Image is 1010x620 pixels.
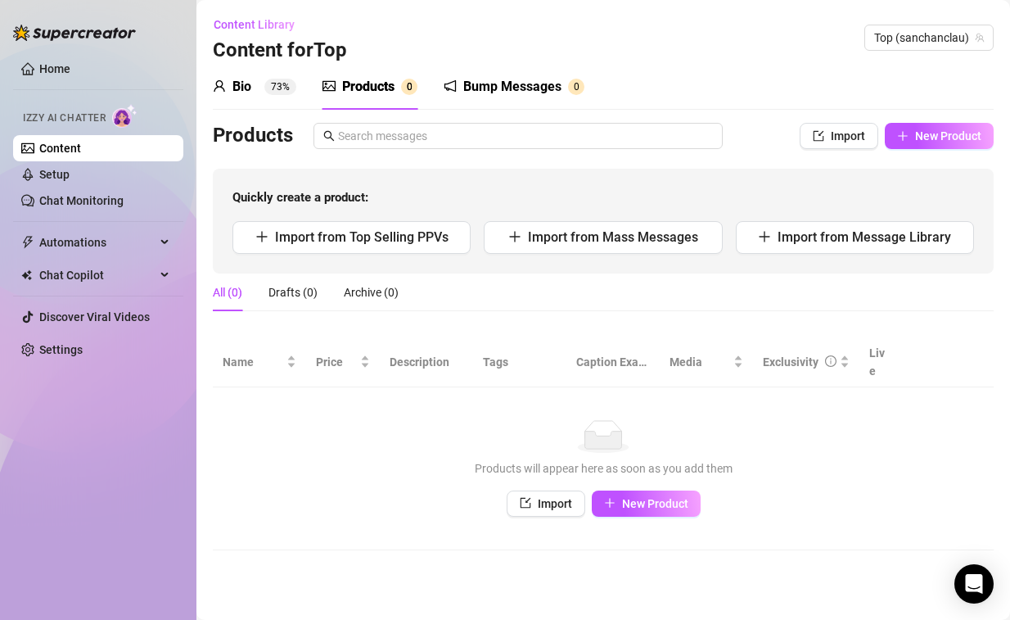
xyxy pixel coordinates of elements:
[915,129,981,143] span: New Product
[463,77,561,97] div: Bump Messages
[344,283,399,301] div: Archive (0)
[268,283,318,301] div: Drafts (0)
[897,130,909,142] span: plus
[831,129,865,143] span: Import
[885,123,994,149] button: New Product
[213,11,308,38] button: Content Library
[508,230,521,243] span: plus
[223,353,283,371] span: Name
[213,79,226,93] span: user
[800,123,878,149] button: Import
[39,343,83,356] a: Settings
[444,79,457,93] span: notification
[13,25,136,41] img: logo-BBDzfeDw.svg
[232,77,251,97] div: Bio
[275,229,449,245] span: Import from Top Selling PPVs
[736,221,974,254] button: Import from Message Library
[232,221,471,254] button: Import from Top Selling PPVs
[323,130,335,142] span: search
[213,283,242,301] div: All (0)
[338,127,713,145] input: Search messages
[306,337,380,387] th: Price
[342,77,395,97] div: Products
[39,229,156,256] span: Automations
[592,491,701,517] button: New Product
[21,236,34,249] span: thunderbolt
[112,104,138,128] img: AI Chatter
[23,111,106,126] span: Izzy AI Chatter
[21,269,32,281] img: Chat Copilot
[39,194,124,207] a: Chat Monitoring
[874,25,984,50] span: Top (sanchanclau)
[778,229,951,245] span: Import from Message Library
[473,337,566,387] th: Tags
[264,79,296,95] sup: 73%
[604,497,615,509] span: plus
[484,221,722,254] button: Import from Mass Messages
[954,564,994,604] div: Open Intercom Messenger
[39,262,156,288] span: Chat Copilot
[213,38,347,64] h3: Content for Top
[975,33,985,43] span: team
[568,79,584,95] sup: 0
[39,62,70,75] a: Home
[670,353,730,371] span: Media
[825,355,836,367] span: info-circle
[213,123,293,149] h3: Products
[566,337,660,387] th: Caption Example
[528,229,698,245] span: Import from Mass Messages
[39,142,81,155] a: Content
[229,459,977,477] div: Products will appear here as soon as you add them
[322,79,336,93] span: picture
[401,79,417,95] sup: 0
[660,337,753,387] th: Media
[859,337,900,387] th: Live
[622,497,688,510] span: New Product
[507,491,585,517] button: Import
[813,130,824,142] span: import
[39,310,150,324] a: Discover Viral Videos
[39,168,70,181] a: Setup
[214,18,295,31] span: Content Library
[316,353,357,371] span: Price
[213,337,306,387] th: Name
[520,497,531,509] span: import
[763,353,818,371] div: Exclusivity
[255,230,268,243] span: plus
[758,230,771,243] span: plus
[232,190,368,205] strong: Quickly create a product:
[538,497,572,510] span: Import
[380,337,473,387] th: Description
